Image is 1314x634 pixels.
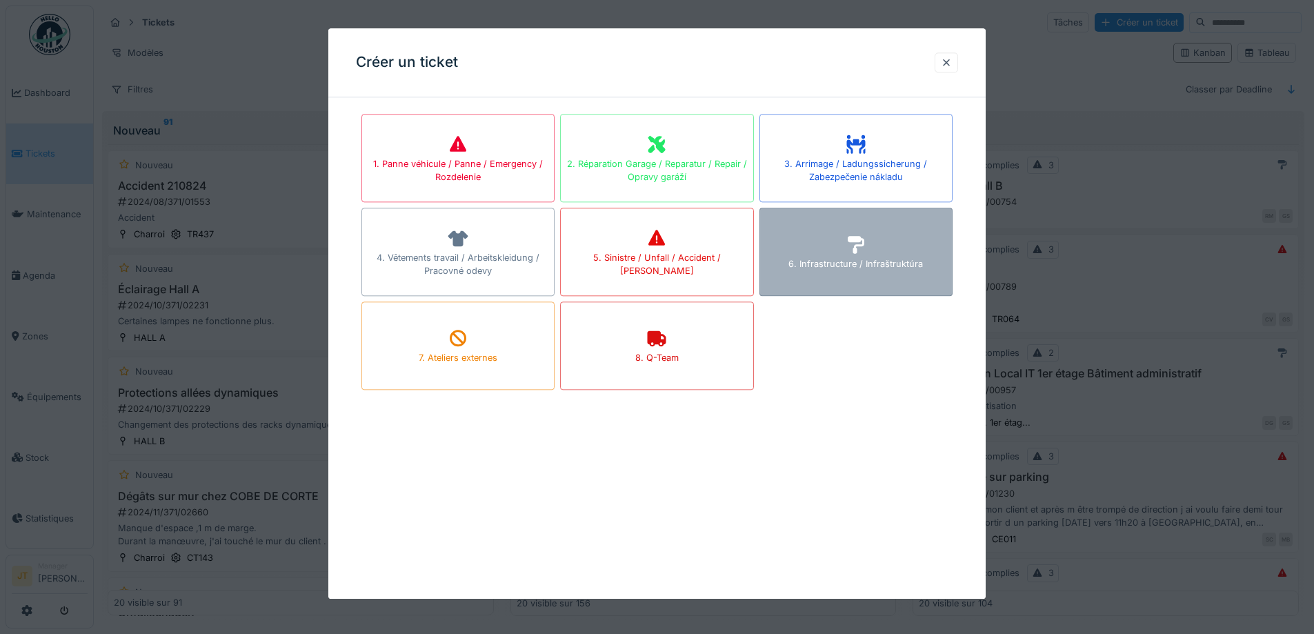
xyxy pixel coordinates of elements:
div: 1. Panne véhicule / Panne / Emergency / Rozdelenie [362,157,554,184]
div: 7. Ateliers externes [419,352,497,365]
div: 3. Arrimage / Ladungssicherung / Zabezpečenie nákladu [760,157,952,184]
div: 2. Réparation Garage / Reparatur / Repair / Opravy garáží [561,157,753,184]
div: 6. Infrastructure / Infraštruktúra [788,258,923,271]
div: 8. Q-Team [635,352,679,365]
h3: Créer un ticket [356,54,458,71]
div: 4. Vêtements travail / Arbeitskleidung / Pracovné odevy [362,251,554,277]
div: 5. Sinistre / Unfall / Accident / [PERSON_NAME] [561,251,753,277]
